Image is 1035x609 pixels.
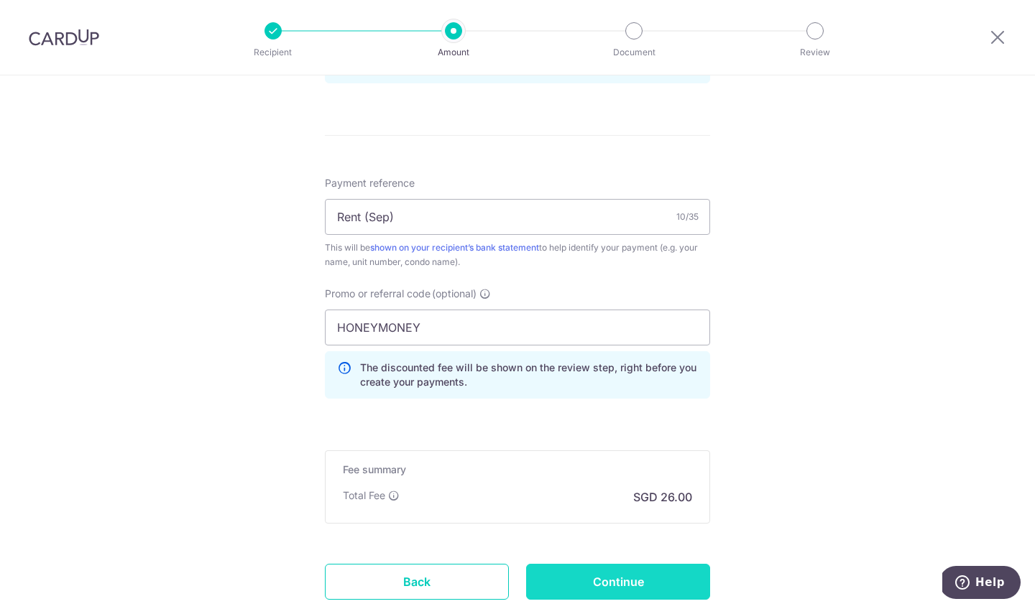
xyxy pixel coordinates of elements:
[325,241,710,269] div: This will be to help identify your payment (e.g. your name, unit number, condo name).
[343,488,385,503] p: Total Fee
[676,210,699,224] div: 10/35
[343,462,692,477] h5: Fee summary
[325,564,509,600] a: Back
[526,564,710,600] input: Continue
[400,45,507,60] p: Amount
[360,361,698,389] p: The discounted fee will be shown on the review step, right before you create your payments.
[762,45,868,60] p: Review
[325,176,415,190] span: Payment reference
[325,287,431,301] span: Promo or referral code
[432,287,477,301] span: (optional)
[942,566,1021,602] iframe: Opens a widget where you can find more information
[581,45,687,60] p: Document
[29,29,99,46] img: CardUp
[370,242,539,253] a: shown on your recipient’s bank statement
[220,45,326,60] p: Recipient
[633,488,692,506] p: SGD 26.00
